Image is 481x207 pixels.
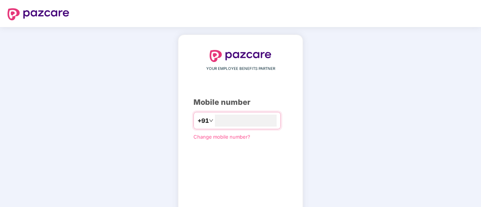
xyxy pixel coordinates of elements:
[210,50,271,62] img: logo
[193,134,250,140] a: Change mobile number?
[8,8,69,20] img: logo
[206,66,275,72] span: YOUR EMPLOYEE BENEFITS PARTNER
[209,118,213,123] span: down
[198,116,209,125] span: +91
[193,97,288,108] div: Mobile number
